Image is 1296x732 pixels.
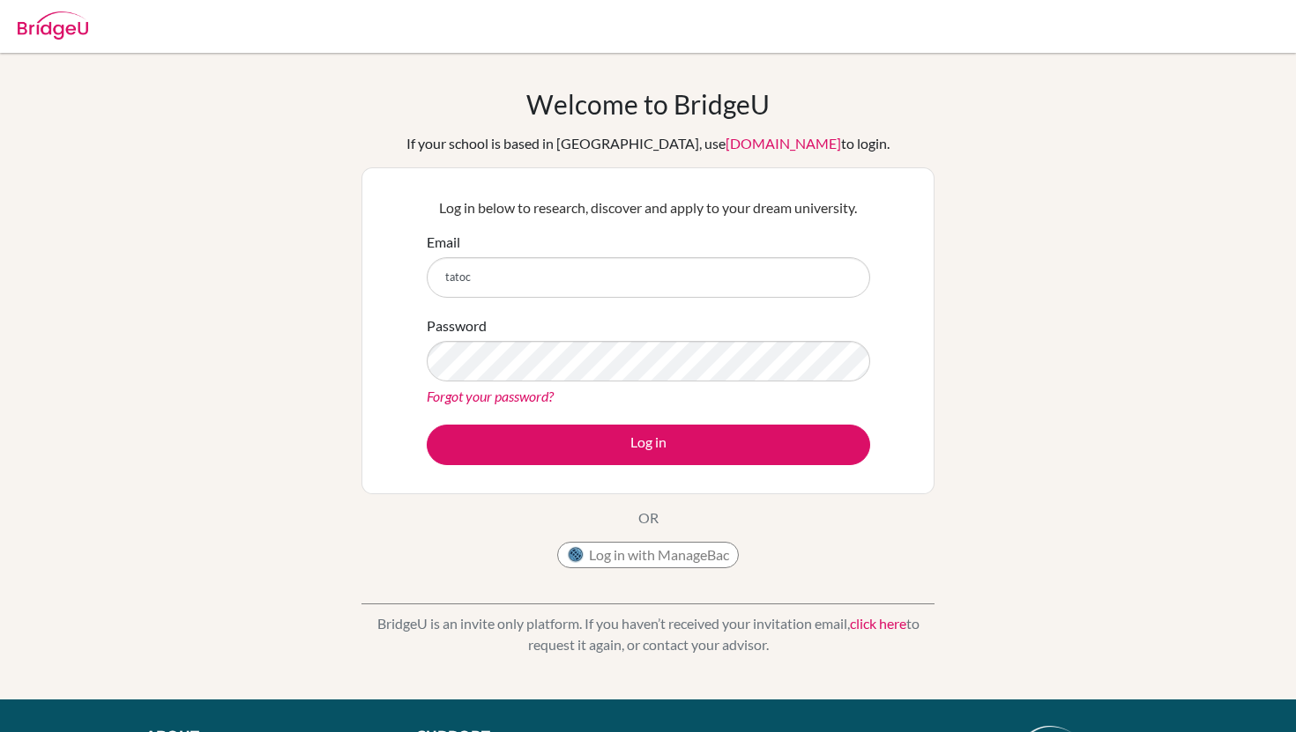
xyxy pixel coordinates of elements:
a: click here [850,615,906,632]
img: Bridge-U [18,11,88,40]
p: BridgeU is an invite only platform. If you haven’t received your invitation email, to request it ... [361,613,935,655]
a: [DOMAIN_NAME] [726,135,841,152]
button: Log in with ManageBac [557,542,739,568]
label: Password [427,315,487,336]
label: Email [427,232,460,253]
a: Forgot your password? [427,388,554,404]
div: If your school is based in [GEOGRAPHIC_DATA], use to login. [406,133,890,154]
p: Log in below to research, discover and apply to your dream university. [427,197,870,218]
p: OR [638,507,659,529]
h1: Welcome to BridgeU [526,88,770,120]
button: Log in [427,425,870,465]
